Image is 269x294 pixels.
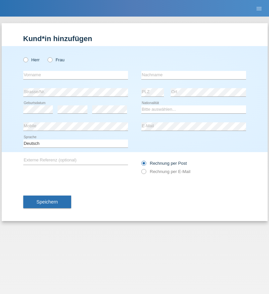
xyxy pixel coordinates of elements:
[141,169,191,174] label: Rechnung per E-Mail
[141,169,146,177] input: Rechnung per E-Mail
[252,6,266,10] a: menu
[23,34,246,43] h1: Kund*in hinzufügen
[48,57,65,62] label: Frau
[256,5,262,12] i: menu
[23,57,28,62] input: Herr
[48,57,52,62] input: Frau
[141,161,187,166] label: Rechnung per Post
[37,199,58,205] span: Speichern
[23,196,71,208] button: Speichern
[141,161,146,169] input: Rechnung per Post
[23,57,40,62] label: Herr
